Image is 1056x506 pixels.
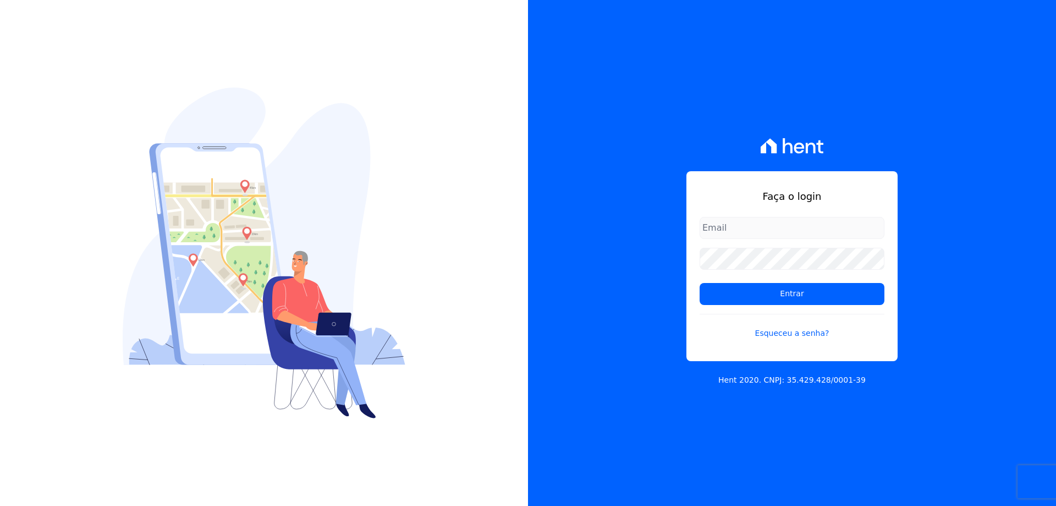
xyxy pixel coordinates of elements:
[700,283,884,305] input: Entrar
[700,314,884,339] a: Esqueceu a senha?
[718,374,866,386] p: Hent 2020. CNPJ: 35.429.428/0001-39
[123,88,405,418] img: Login
[700,217,884,239] input: Email
[700,189,884,204] h1: Faça o login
